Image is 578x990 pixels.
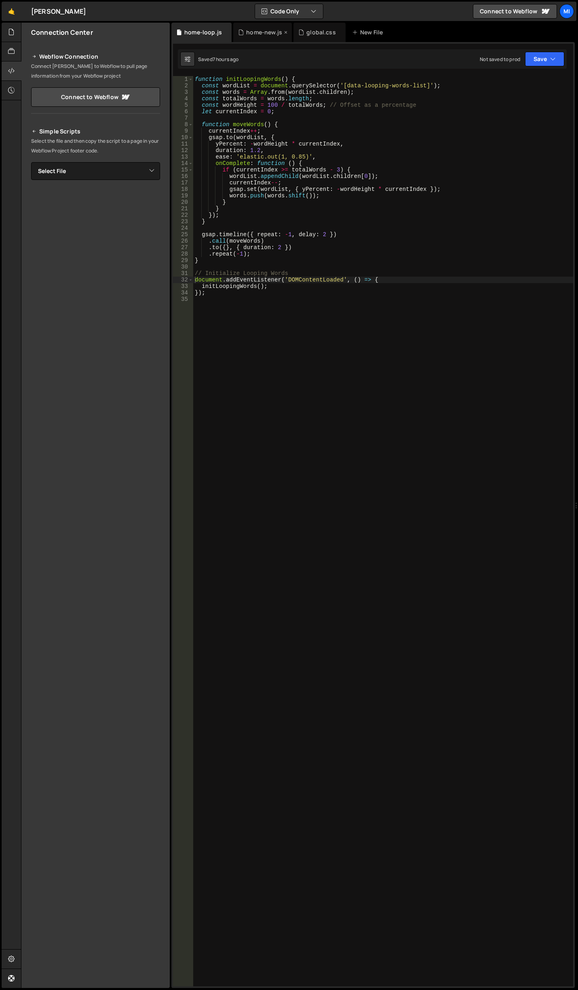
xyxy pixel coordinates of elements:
div: 32 [173,277,193,283]
h2: Connection Center [31,28,93,37]
div: 4 [173,95,193,102]
p: Connect [PERSON_NAME] to Webflow to pull page information from your Webflow project [31,61,160,81]
div: 25 [173,231,193,238]
a: Mi [559,4,574,19]
div: [PERSON_NAME] [31,6,86,16]
div: 3 [173,89,193,95]
div: 30 [173,264,193,270]
div: Not saved to prod [480,56,520,63]
div: 21 [173,205,193,212]
div: 29 [173,257,193,264]
a: Connect to Webflow [31,87,160,107]
div: 7 hours ago [213,56,239,63]
div: 35 [173,296,193,302]
div: 12 [173,147,193,154]
div: Saved [198,56,239,63]
div: 5 [173,102,193,108]
a: 🤙 [2,2,21,21]
div: 8 [173,121,193,128]
div: 27 [173,244,193,251]
div: 28 [173,251,193,257]
div: 18 [173,186,193,192]
div: 14 [173,160,193,167]
button: Save [525,52,564,66]
div: 19 [173,192,193,199]
div: home-loop.js [184,28,222,36]
div: 6 [173,108,193,115]
div: 34 [173,290,193,296]
div: 17 [173,180,193,186]
div: 33 [173,283,193,290]
div: 10 [173,134,193,141]
div: 15 [173,167,193,173]
div: 22 [173,212,193,218]
div: 16 [173,173,193,180]
div: 24 [173,225,193,231]
div: 11 [173,141,193,147]
h2: Simple Scripts [31,127,160,136]
div: 13 [173,154,193,160]
div: 2 [173,82,193,89]
div: 26 [173,238,193,244]
div: global.css [306,28,336,36]
div: 9 [173,128,193,134]
div: 23 [173,218,193,225]
div: New File [352,28,386,36]
div: 1 [173,76,193,82]
div: home-new.js [246,28,282,36]
iframe: YouTube video player [31,193,161,266]
div: 20 [173,199,193,205]
h2: Webflow Connection [31,52,160,61]
button: Code Only [255,4,323,19]
a: Connect to Webflow [473,4,557,19]
iframe: YouTube video player [31,271,161,344]
div: 31 [173,270,193,277]
p: Select the file and then copy the script to a page in your Webflow Project footer code. [31,136,160,156]
div: 7 [173,115,193,121]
